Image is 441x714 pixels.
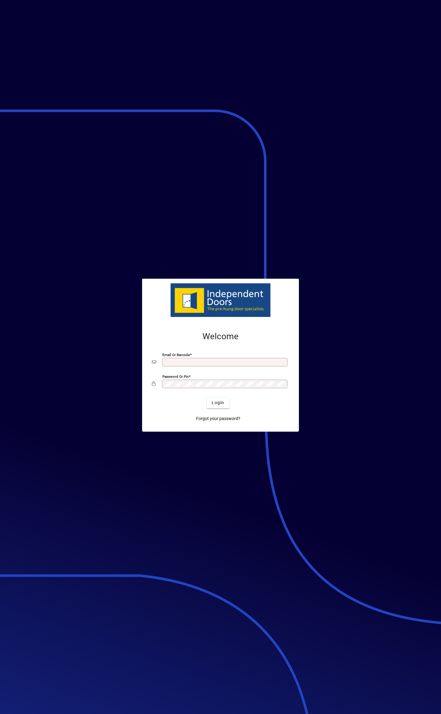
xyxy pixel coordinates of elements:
[196,415,240,422] span: Forgot your password?
[194,413,243,424] a: Forgot your password?
[152,331,289,342] h2: Welcome
[162,352,190,357] mat-label: Email or Barcode
[207,397,229,408] button: Login
[162,374,189,378] mat-label: Password or Pin
[212,400,224,406] span: Login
